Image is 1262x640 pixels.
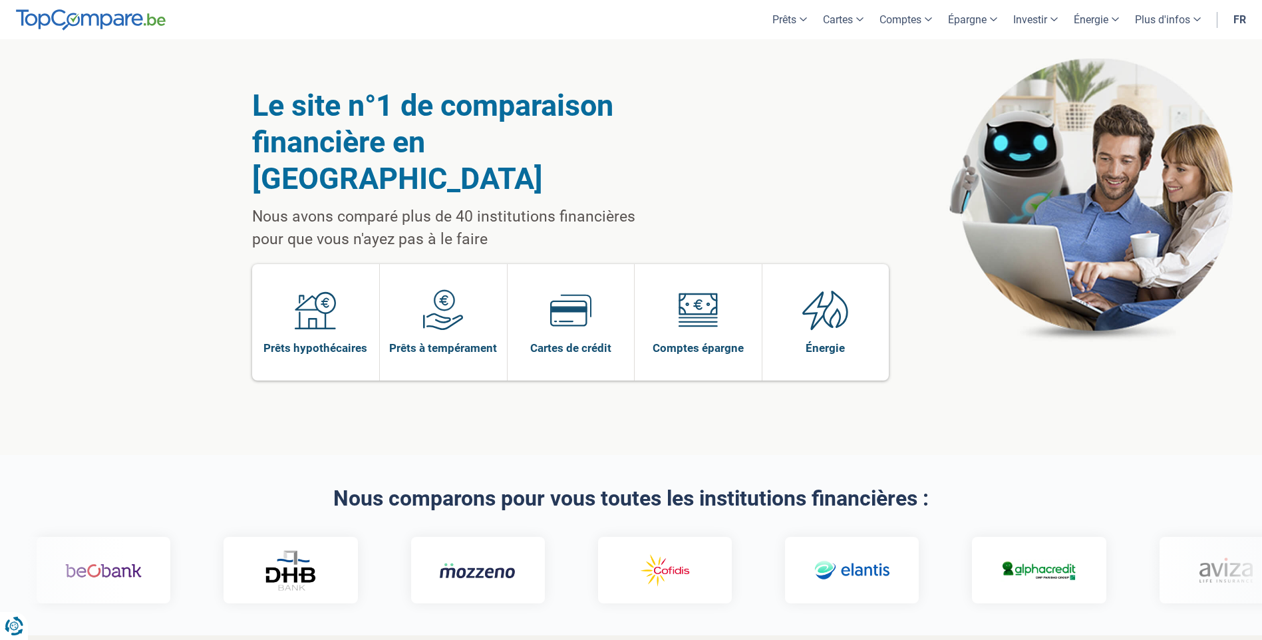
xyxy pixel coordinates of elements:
img: Mozzeno [412,562,488,579]
a: Comptes épargne Comptes épargne [635,264,762,381]
img: Prêts hypothécaires [295,289,336,331]
span: Comptes épargne [653,341,744,355]
h2: Nous comparons pour vous toutes les institutions financières : [252,487,1011,510]
img: Cartes de crédit [550,289,591,331]
img: Énergie [802,289,849,331]
img: Alphacredit [973,559,1050,582]
img: TopCompare [16,9,166,31]
a: Prêts à tempérament Prêts à tempérament [380,264,507,381]
img: Prêts à tempérament [422,289,464,331]
span: Cartes de crédit [530,341,611,355]
a: Prêts hypothécaires Prêts hypothécaires [252,264,380,381]
span: Prêts hypothécaires [263,341,367,355]
p: Nous avons comparé plus de 40 institutions financières pour que vous n'ayez pas à le faire [252,206,669,251]
img: DHB Bank [237,550,290,591]
img: Comptes épargne [677,289,718,331]
img: Elantis [786,552,863,590]
span: Énergie [806,341,845,355]
span: Prêts à tempérament [389,341,497,355]
a: Cartes de crédit Cartes de crédit [508,264,635,381]
h1: Le site n°1 de comparaison financière en [GEOGRAPHIC_DATA] [252,87,669,197]
img: Cofidis [599,552,676,590]
a: Énergie Énergie [762,264,889,381]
